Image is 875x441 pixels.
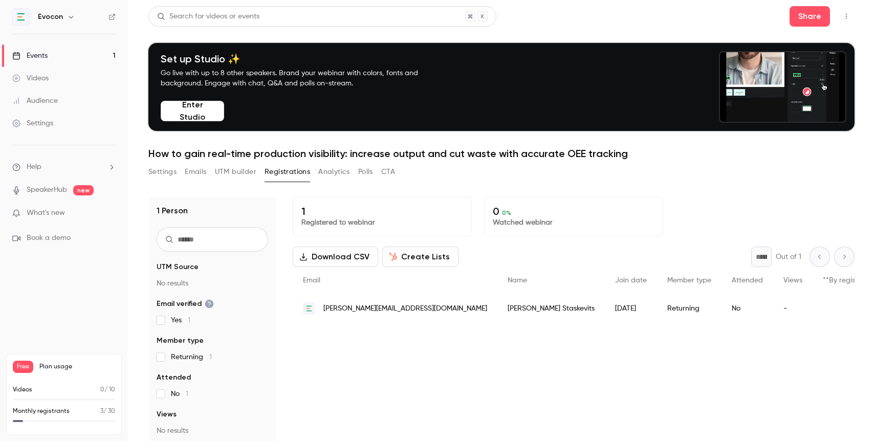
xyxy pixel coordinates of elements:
[13,407,70,416] p: Monthly registrants
[100,385,115,394] p: / 10
[493,205,654,217] p: 0
[27,233,71,244] span: Book a demo
[157,299,214,309] span: Email verified
[103,209,116,218] iframe: Noticeable Trigger
[303,302,315,315] img: evocon.com
[493,217,654,228] p: Watched webinar
[100,387,104,393] span: 0
[13,9,29,25] img: Evocon
[776,252,801,262] p: Out of 1
[73,185,94,195] span: new
[27,185,67,195] a: SpeakerHub
[381,164,395,180] button: CTA
[188,317,190,324] span: 1
[382,247,458,267] button: Create Lists
[265,164,310,180] button: Registrations
[185,164,206,180] button: Emails
[157,372,191,383] span: Attended
[12,162,116,172] li: help-dropdown-opener
[157,262,199,272] span: UTM Source
[157,409,177,420] span: Views
[605,294,657,323] div: [DATE]
[157,336,204,346] span: Member type
[157,426,268,436] p: No results
[157,11,259,22] div: Search for videos or events
[773,294,813,323] div: -
[157,205,188,217] h1: 1 Person
[497,294,605,323] div: [PERSON_NAME] Staskevits
[171,389,188,399] span: No
[615,277,647,284] span: Join date
[27,162,41,172] span: Help
[100,407,115,416] p: / 30
[171,315,190,325] span: Yes
[301,205,463,217] p: 1
[215,164,256,180] button: UTM builder
[667,277,711,284] span: Member type
[39,363,115,371] span: Plan usage
[301,217,463,228] p: Registered to webinar
[12,118,53,128] div: Settings
[318,164,350,180] button: Analytics
[161,53,442,65] h4: Set up Studio ✨
[209,354,212,361] span: 1
[502,209,511,216] span: 0 %
[161,101,224,121] button: Enter Studio
[13,385,32,394] p: Videos
[303,277,320,284] span: Email
[171,352,212,362] span: Returning
[732,277,763,284] span: Attended
[721,294,773,323] div: No
[186,390,188,398] span: 1
[323,303,487,314] span: [PERSON_NAME][EMAIL_ADDRESS][DOMAIN_NAME]
[508,277,527,284] span: Name
[13,361,33,373] span: Free
[358,164,373,180] button: Polls
[12,73,49,83] div: Videos
[12,96,58,106] div: Audience
[783,277,802,284] span: Views
[293,247,378,267] button: Download CSV
[12,51,48,61] div: Events
[27,208,65,218] span: What's new
[148,164,177,180] button: Settings
[790,6,830,27] button: Share
[657,294,721,323] div: Returning
[100,408,103,414] span: 3
[148,147,855,160] h1: How to gain real-time production visibility: increase output and cut waste with accurate OEE trac...
[38,12,63,22] h6: Evocon
[161,68,442,89] p: Go live with up to 8 other speakers. Brand your webinar with colors, fonts and background. Engage...
[157,278,268,289] p: No results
